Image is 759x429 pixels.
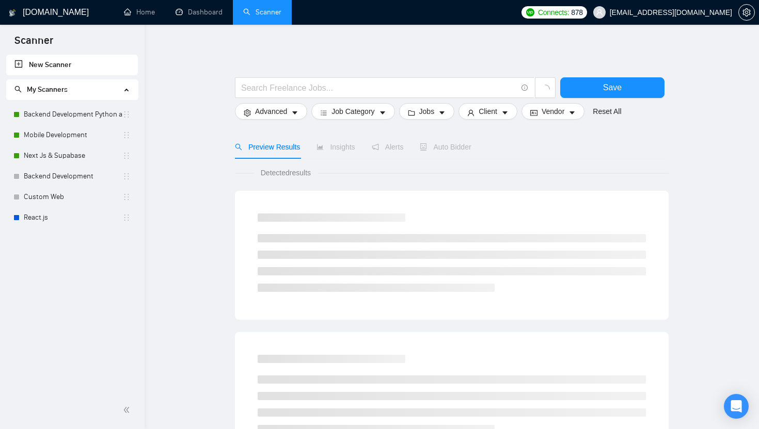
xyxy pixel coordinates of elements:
span: holder [122,110,131,119]
span: search [235,143,242,151]
span: Scanner [6,33,61,55]
button: idcardVendorcaret-down [521,103,584,120]
span: Save [603,81,622,94]
a: Reset All [593,106,621,117]
span: Vendor [542,106,564,117]
li: React.js [6,207,138,228]
li: New Scanner [6,55,138,75]
span: Advanced [255,106,287,117]
button: Save [560,77,665,98]
span: caret-down [379,109,386,117]
button: settingAdvancedcaret-down [235,103,307,120]
li: Custom Web [6,187,138,207]
li: Next Js & Supabase [6,145,138,166]
span: My Scanners [14,85,68,94]
span: My Scanners [27,85,68,94]
a: Custom Web [24,187,122,207]
span: Preview Results [235,143,300,151]
button: userClientcaret-down [458,103,517,120]
span: robot [420,143,427,151]
li: Backend Development [6,166,138,187]
a: New Scanner [14,55,130,75]
span: holder [122,131,131,139]
span: Alerts [372,143,404,151]
span: Insights [317,143,355,151]
span: caret-down [501,109,509,117]
li: Backend Development Python and Go [6,104,138,125]
span: folder [408,109,415,117]
span: loading [541,85,550,94]
span: holder [122,213,131,222]
span: double-left [123,405,133,415]
span: caret-down [291,109,298,117]
a: React.js [24,207,122,228]
span: holder [122,152,131,160]
span: caret-down [438,109,446,117]
img: logo [9,5,16,21]
span: notification [372,143,379,151]
span: holder [122,172,131,180]
button: barsJob Categorycaret-down [311,103,394,120]
a: Backend Development Python and Go [24,104,122,125]
a: Mobile Development [24,125,122,145]
span: Client [479,106,497,117]
a: setting [738,8,755,16]
span: idcard [530,109,537,117]
span: setting [739,8,754,16]
span: search [14,86,22,93]
span: Job Category [331,106,374,117]
a: homeHome [124,8,155,16]
span: holder [122,193,131,201]
button: folderJobscaret-down [399,103,455,120]
li: Mobile Development [6,125,138,145]
img: upwork-logo.png [526,8,534,16]
input: Search Freelance Jobs... [241,81,517,94]
span: bars [320,109,327,117]
a: searchScanner [243,8,281,16]
a: Next Js & Supabase [24,145,122,166]
span: 878 [571,7,582,18]
span: Jobs [419,106,435,117]
span: Connects: [538,7,569,18]
span: user [467,109,475,117]
span: caret-down [568,109,576,117]
span: setting [244,109,251,117]
span: Detected results [254,167,318,178]
button: setting [738,4,755,21]
span: Auto Bidder [420,143,471,151]
a: dashboardDashboard [176,8,223,16]
div: Open Intercom Messenger [724,394,749,419]
span: area-chart [317,143,324,151]
a: Backend Development [24,166,122,187]
span: info-circle [521,85,528,91]
span: user [596,9,603,16]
